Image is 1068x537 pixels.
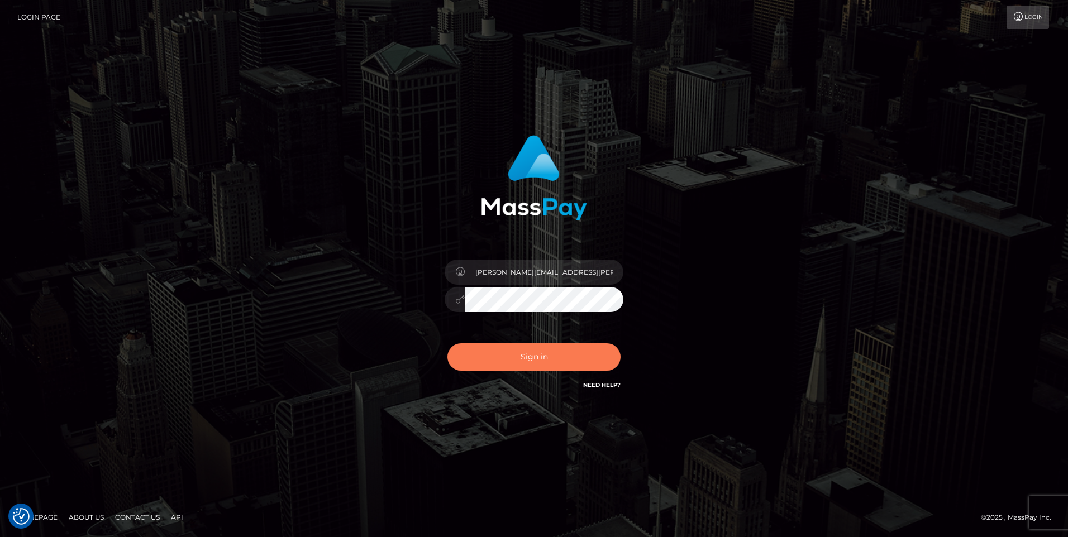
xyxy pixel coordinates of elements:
[166,509,188,526] a: API
[111,509,164,526] a: Contact Us
[481,135,587,220] img: MassPay Login
[465,260,623,285] input: Username...
[447,343,621,371] button: Sign in
[13,508,30,525] img: Revisit consent button
[583,381,621,389] a: Need Help?
[13,508,30,525] button: Consent Preferences
[12,509,62,526] a: Homepage
[1007,6,1049,29] a: Login
[981,511,1060,524] div: © 2025 , MassPay Inc.
[17,6,60,29] a: Login Page
[64,509,108,526] a: About Us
